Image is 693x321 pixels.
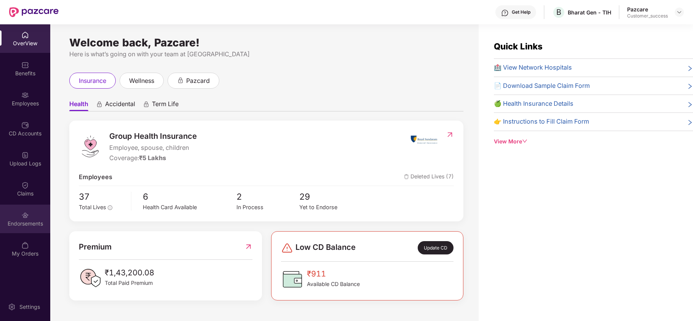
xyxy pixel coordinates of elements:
div: Coverage: [109,153,197,163]
img: svg+xml;base64,PHN2ZyBpZD0iQ0RfQWNjb3VudHMiIGRhdGEtbmFtZT0iQ0QgQWNjb3VudHMiIHhtbG5zPSJodHRwOi8vd3... [21,121,29,129]
span: ₹5 Lakhs [139,154,166,162]
div: animation [96,101,103,108]
img: svg+xml;base64,PHN2ZyBpZD0iRW1wbG95ZWVzIiB4bWxucz0iaHR0cDovL3d3dy53My5vcmcvMjAwMC9zdmciIHdpZHRoPS... [21,91,29,99]
span: pazcard [186,76,210,86]
div: animation [177,77,184,84]
span: Health [69,100,88,111]
img: RedirectIcon [446,131,454,138]
img: RedirectIcon [244,241,252,253]
img: svg+xml;base64,PHN2ZyBpZD0iRGFuZ2VyLTMyeDMyIiB4bWxucz0iaHR0cDovL3d3dy53My5vcmcvMjAwMC9zdmciIHdpZH... [281,242,293,254]
div: View More [494,137,693,146]
div: In Process [236,203,299,212]
div: Update CD [418,241,454,254]
span: 👉 Instructions to Fill Claim Form [494,117,589,126]
span: right [687,100,693,108]
span: wellness [129,76,154,86]
img: svg+xml;base64,PHN2ZyBpZD0iU2V0dGluZy0yMHgyMCIgeG1sbnM9Imh0dHA6Ly93d3cudzMub3JnLzIwMDAvc3ZnIiB3aW... [8,303,16,311]
span: 🍏 Health Insurance Details [494,99,573,108]
span: Premium [79,241,112,253]
img: PaidPremiumIcon [79,267,102,289]
span: Employees [79,172,112,182]
img: CDBalanceIcon [281,268,304,291]
span: B [556,8,561,17]
span: 📄 Download Sample Claim Form [494,81,590,91]
span: Term Life [152,100,179,111]
span: Available CD Balance [307,280,360,288]
span: 2 [236,190,299,203]
span: Employee, spouse, children [109,143,197,153]
div: Health Card Available [143,203,236,212]
div: Customer_success [627,13,668,19]
img: svg+xml;base64,PHN2ZyBpZD0iSGVscC0zMngzMiIgeG1sbnM9Imh0dHA6Ly93d3cudzMub3JnLzIwMDAvc3ZnIiB3aWR0aD... [501,9,509,17]
img: svg+xml;base64,PHN2ZyBpZD0iRHJvcGRvd24tMzJ4MzIiIHhtbG5zPSJodHRwOi8vd3d3LnczLm9yZy8yMDAwL3N2ZyIgd2... [676,9,682,15]
span: ₹1,43,200.08 [105,267,154,279]
span: 🏥 View Network Hospitals [494,63,572,72]
span: Deleted Lives (7) [404,172,454,182]
div: Get Help [512,9,530,15]
span: Total Paid Premium [105,279,154,287]
div: Welcome back, Pazcare! [69,40,463,46]
span: Quick Links [494,41,543,51]
img: svg+xml;base64,PHN2ZyBpZD0iVXBsb2FkX0xvZ3MiIGRhdGEtbmFtZT0iVXBsb2FkIExvZ3MiIHhtbG5zPSJodHRwOi8vd3... [21,151,29,159]
div: Bharat Gen - TIH [568,9,611,16]
span: 29 [299,190,362,203]
img: svg+xml;base64,PHN2ZyBpZD0iQ2xhaW0iIHhtbG5zPSJodHRwOi8vd3d3LnczLm9yZy8yMDAwL3N2ZyIgd2lkdGg9IjIwIi... [21,181,29,189]
span: right [687,118,693,126]
span: insurance [79,76,106,86]
img: svg+xml;base64,PHN2ZyBpZD0iTXlfT3JkZXJzIiBkYXRhLW5hbWU9Ik15IE9yZGVycyIgeG1sbnM9Imh0dHA6Ly93d3cudz... [21,242,29,249]
span: Accidental [105,100,135,111]
img: New Pazcare Logo [9,7,59,17]
img: insurerIcon [410,130,438,149]
img: logo [79,135,102,158]
img: deleteIcon [404,174,409,179]
div: Pazcare [627,6,668,13]
img: svg+xml;base64,PHN2ZyBpZD0iQmVuZWZpdHMiIHhtbG5zPSJodHRwOi8vd3d3LnczLm9yZy8yMDAwL3N2ZyIgd2lkdGg9Ij... [21,61,29,69]
div: Yet to Endorse [299,203,362,212]
span: down [522,138,527,144]
img: svg+xml;base64,PHN2ZyBpZD0iSG9tZSIgeG1sbnM9Imh0dHA6Ly93d3cudzMub3JnLzIwMDAvc3ZnIiB3aWR0aD0iMjAiIG... [21,31,29,39]
span: info-circle [108,205,112,210]
span: Low CD Balance [295,241,356,254]
span: 37 [79,190,126,203]
div: Here is what’s going on with your team at [GEOGRAPHIC_DATA] [69,49,463,59]
span: Group Health Insurance [109,130,197,142]
div: animation [143,101,150,108]
span: right [687,64,693,72]
span: right [687,83,693,91]
span: Total Lives [79,204,106,210]
span: ₹911 [307,268,360,280]
span: 6 [143,190,236,203]
img: svg+xml;base64,PHN2ZyBpZD0iRW5kb3JzZW1lbnRzIiB4bWxucz0iaHR0cDovL3d3dy53My5vcmcvMjAwMC9zdmciIHdpZH... [21,211,29,219]
div: Settings [17,303,42,311]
